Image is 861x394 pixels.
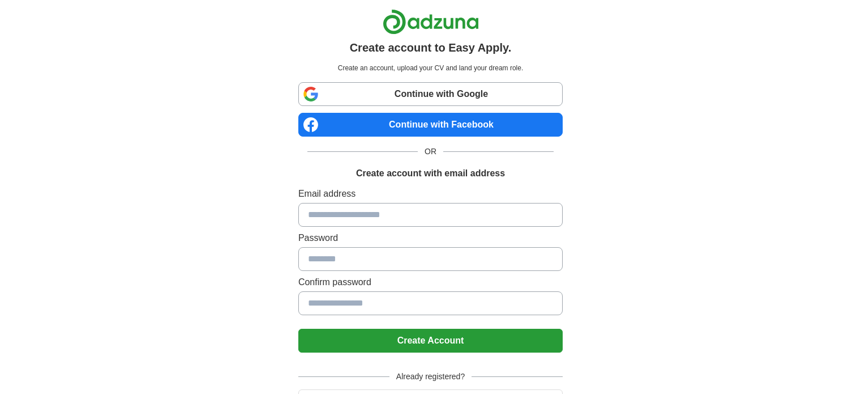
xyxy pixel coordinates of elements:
label: Confirm password [298,276,563,289]
span: OR [418,146,443,158]
img: Adzuna logo [383,9,479,35]
h1: Create account with email address [356,167,505,180]
span: Already registered? [389,371,472,383]
h1: Create account to Easy Apply. [350,39,512,56]
a: Continue with Google [298,82,563,106]
label: Email address [298,187,563,201]
p: Create an account, upload your CV and land your dream role. [301,63,560,73]
a: Continue with Facebook [298,113,563,137]
button: Create Account [298,329,563,353]
label: Password [298,231,563,245]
